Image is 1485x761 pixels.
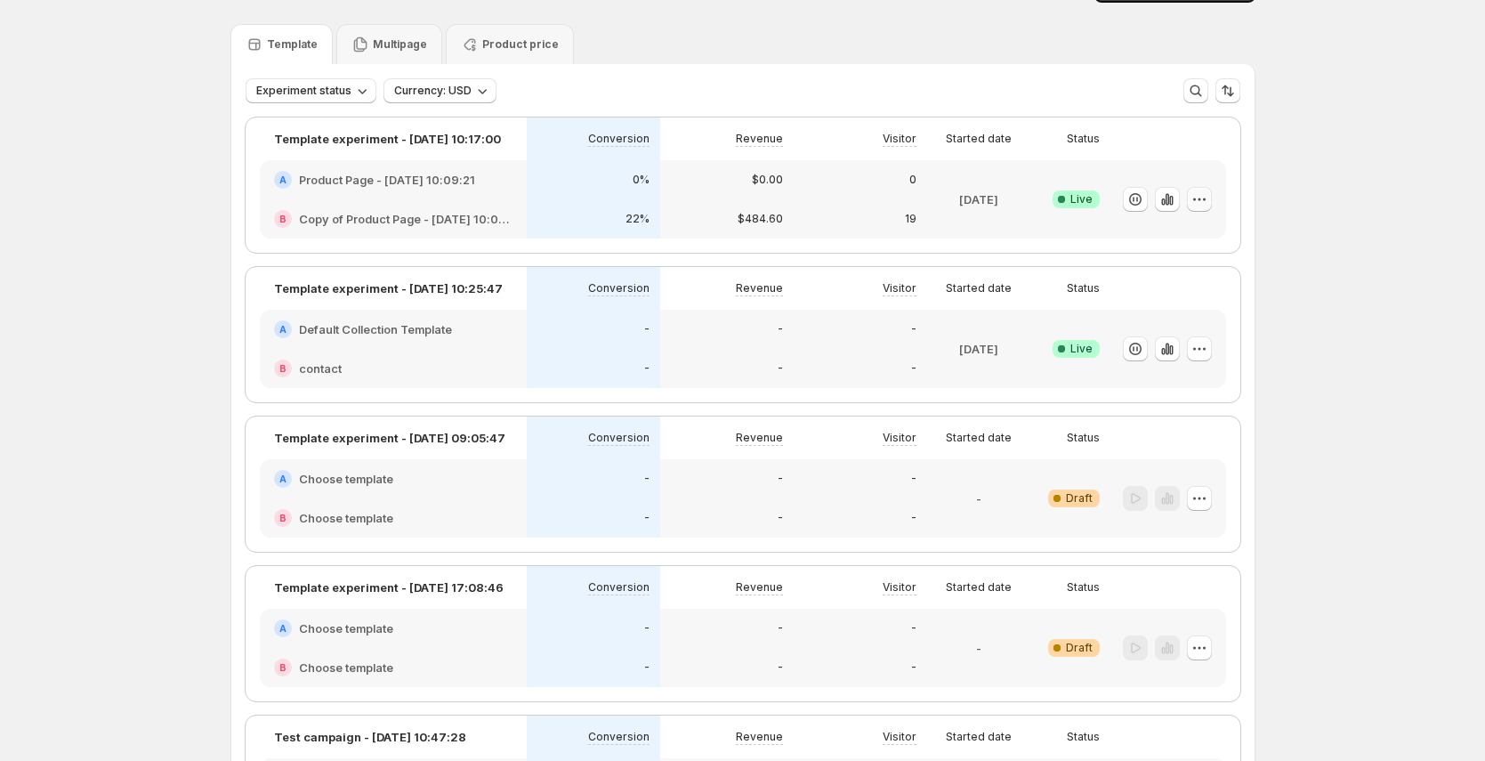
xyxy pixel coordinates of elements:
h2: B [279,662,287,673]
h2: contact [299,360,342,377]
p: 0% [633,173,650,187]
h2: Choose template [299,470,393,488]
p: Started date [946,580,1012,595]
span: Live [1070,192,1093,206]
p: [DATE] [959,190,998,208]
p: - [778,621,783,636]
p: Multipage [373,37,427,52]
span: Draft [1066,491,1093,506]
p: Started date [946,281,1012,295]
button: Sort the results [1215,78,1240,103]
h2: A [279,174,287,185]
p: - [644,621,650,636]
h2: Choose template [299,619,393,637]
span: Experiment status [256,84,351,98]
p: Status [1067,132,1100,146]
p: - [911,621,916,636]
p: Template experiment - [DATE] 09:05:47 [274,429,505,447]
p: - [976,639,981,657]
p: Started date [946,132,1012,146]
p: Visitor [883,132,916,146]
p: Conversion [588,281,650,295]
h2: A [279,324,287,335]
p: Visitor [883,730,916,744]
p: $0.00 [752,173,783,187]
h2: A [279,623,287,634]
h2: Default Collection Template [299,320,452,338]
p: Started date [946,431,1012,445]
h2: Choose template [299,659,393,676]
p: Test campaign - [DATE] 10:47:28 [274,728,466,746]
p: Revenue [736,730,783,744]
p: Conversion [588,431,650,445]
h2: Product Page - [DATE] 10:09:21 [299,171,475,189]
span: Live [1070,342,1093,356]
h2: B [279,363,287,374]
p: Status [1067,431,1100,445]
p: Visitor [883,431,916,445]
h2: B [279,513,287,523]
p: Status [1067,281,1100,295]
p: $484.60 [738,212,783,226]
p: Revenue [736,281,783,295]
p: - [911,472,916,486]
button: Experiment status [246,78,376,103]
p: - [911,361,916,376]
p: 19 [905,212,916,226]
p: - [778,511,783,525]
p: - [778,472,783,486]
p: Template experiment - [DATE] 10:17:00 [274,130,501,148]
h2: B [279,214,287,224]
p: Revenue [736,431,783,445]
p: [DATE] [959,340,998,358]
span: Currency: USD [394,84,472,98]
p: Status [1067,730,1100,744]
p: 0 [909,173,916,187]
p: - [976,490,981,507]
h2: Copy of Product Page - [DATE] 10:09:21 [299,210,512,228]
p: Visitor [883,580,916,595]
p: Template experiment - [DATE] 10:25:47 [274,279,503,297]
p: Started date [946,730,1012,744]
p: Visitor [883,281,916,295]
p: Conversion [588,580,650,595]
span: Draft [1066,641,1093,655]
p: - [644,472,650,486]
p: Product price [482,37,559,52]
p: - [778,660,783,675]
p: - [644,660,650,675]
h2: Choose template [299,509,393,527]
p: Template [267,37,318,52]
p: Template experiment - [DATE] 17:08:46 [274,579,504,596]
p: - [644,322,650,336]
p: - [644,511,650,525]
p: - [644,361,650,376]
p: - [911,660,916,675]
p: - [778,322,783,336]
p: - [911,322,916,336]
p: Status [1067,580,1100,595]
p: - [911,511,916,525]
p: - [778,361,783,376]
p: Conversion [588,730,650,744]
h2: A [279,474,287,484]
button: Currency: USD [383,78,496,103]
p: Revenue [736,132,783,146]
p: Conversion [588,132,650,146]
p: Revenue [736,580,783,595]
p: 22% [625,212,650,226]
